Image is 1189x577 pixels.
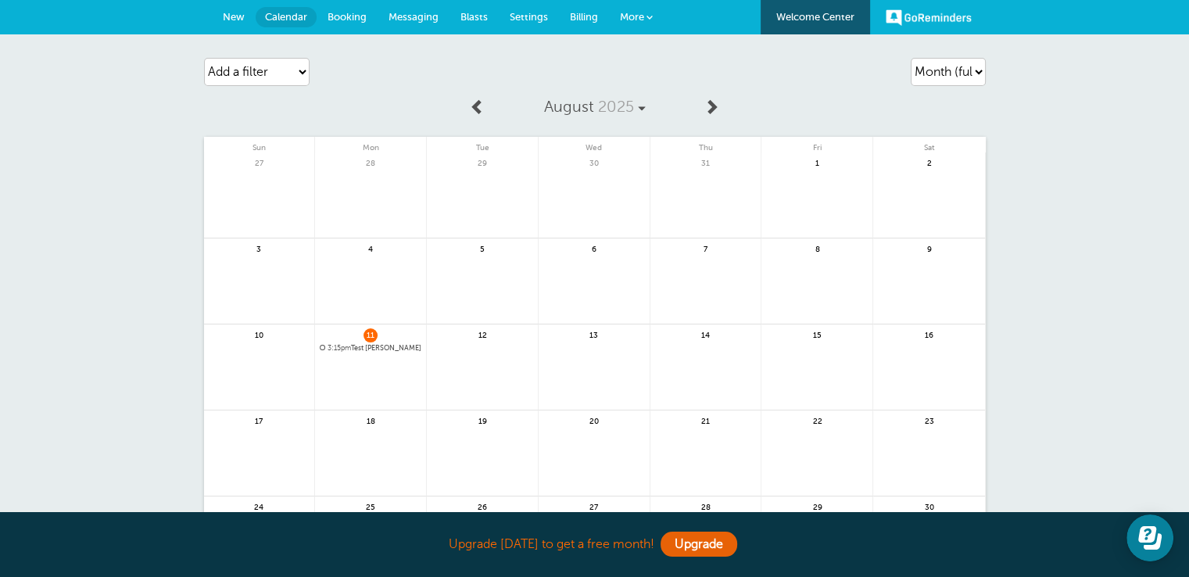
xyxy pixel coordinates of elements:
span: 28 [699,500,713,512]
span: Fri [761,137,872,152]
span: More [620,11,644,23]
span: 2025 [597,98,633,116]
span: 31 [699,156,713,168]
span: 21 [699,414,713,426]
span: 29 [475,156,489,168]
span: 24 [252,500,266,512]
span: 3:15pm [328,344,351,352]
span: 16 [922,328,937,340]
span: 29 [810,500,824,512]
span: Sat [873,137,985,152]
span: New [223,11,245,23]
span: 20 [587,414,601,426]
span: 17 [252,414,266,426]
span: 8 [810,242,824,254]
div: Upgrade [DATE] to get a free month! [204,528,986,561]
a: Upgrade [661,532,737,557]
span: Test Alexis [320,344,421,353]
span: 30 [922,500,937,512]
span: 10 [252,328,266,340]
span: 13 [587,328,601,340]
span: 23 [922,414,937,426]
iframe: Resource center [1126,514,1173,561]
span: 19 [475,414,489,426]
span: 1 [810,156,824,168]
span: 6 [587,242,601,254]
span: 27 [587,500,601,512]
span: 7 [699,242,713,254]
span: 9 [922,242,937,254]
span: Settings [510,11,548,23]
span: Blasts [460,11,488,23]
span: Sun [204,137,315,152]
span: 11 [364,328,378,340]
span: 2 [922,156,937,168]
span: Wed [539,137,650,152]
span: 26 [475,500,489,512]
a: 3:15pmTest [PERSON_NAME] [320,344,421,353]
a: August 2025 [493,90,695,124]
span: 22 [810,414,824,426]
a: Calendar [256,7,317,27]
span: Calendar [265,11,307,23]
span: 12 [475,328,489,340]
span: 5 [475,242,489,254]
span: Messaging [389,11,439,23]
span: 14 [699,328,713,340]
span: 18 [364,414,378,426]
span: Tue [427,137,538,152]
span: Booking [328,11,367,23]
span: Mon [315,137,426,152]
span: 28 [364,156,378,168]
span: August [543,98,593,116]
span: 30 [587,156,601,168]
span: 3 [252,242,266,254]
span: 4 [364,242,378,254]
span: Billing [570,11,598,23]
span: Thu [650,137,761,152]
span: 25 [364,500,378,512]
span: 27 [252,156,266,168]
span: 15 [810,328,824,340]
